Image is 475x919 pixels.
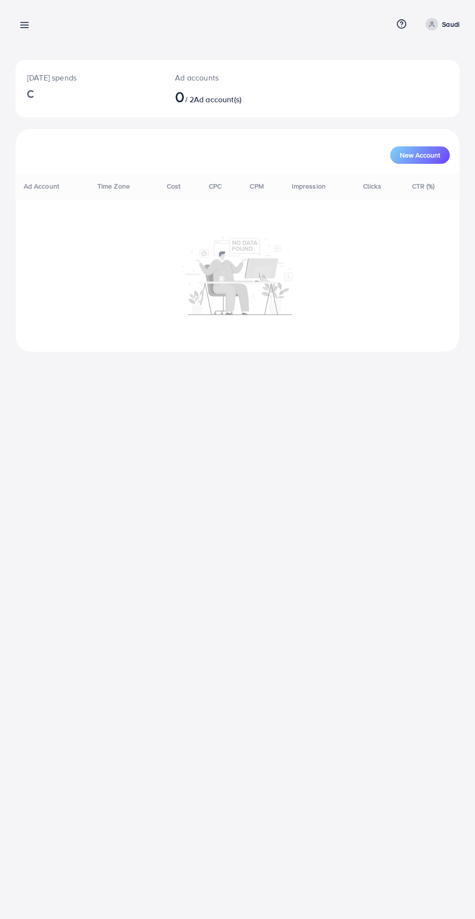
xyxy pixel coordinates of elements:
[400,152,440,158] span: New Account
[442,18,459,30] p: Saudi
[175,87,263,106] h2: / 2
[175,85,185,108] span: 0
[422,18,459,31] a: Saudi
[27,72,152,83] p: [DATE] spends
[194,94,241,105] span: Ad account(s)
[175,72,263,83] p: Ad accounts
[390,146,450,164] button: New Account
